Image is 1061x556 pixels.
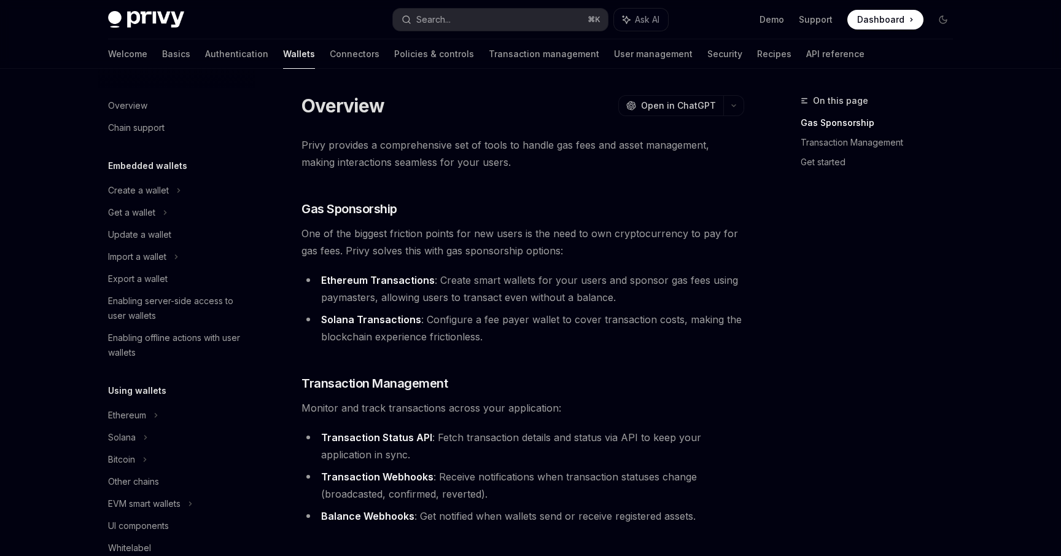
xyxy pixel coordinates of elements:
[108,541,151,555] div: Whitelabel
[801,133,963,152] a: Transaction Management
[857,14,904,26] span: Dashboard
[813,93,868,108] span: On this page
[301,468,744,503] li: : Receive notifications when transaction statuses change (broadcasted, confirmed, reverted).
[394,39,474,69] a: Policies & controls
[162,39,190,69] a: Basics
[614,9,668,31] button: Ask AI
[757,39,791,69] a: Recipes
[641,100,716,112] span: Open in ChatGPT
[806,39,865,69] a: API reference
[321,471,433,483] strong: Transaction Webhooks
[301,429,744,463] li: : Fetch transaction details and status via API to keep your application in sync.
[108,519,169,533] div: UI components
[301,136,744,171] span: Privy provides a comprehensive set of tools to handle gas fees and asset management, making inter...
[321,510,414,522] strong: Balance Webhooks
[108,452,135,467] div: Bitcoin
[108,331,248,360] div: Enabling offline actions with user wallets
[108,159,187,173] h5: Embedded wallets
[799,14,833,26] a: Support
[108,383,166,398] h5: Using wallets
[301,272,744,306] li: : Create smart wallets for your users and sponsor gas fees using paymasters, allowing users to tr...
[98,117,255,139] a: Chain support
[301,200,397,217] span: Gas Sponsorship
[801,113,963,133] a: Gas Sponsorship
[108,183,169,198] div: Create a wallet
[98,268,255,290] a: Export a wallet
[614,39,693,69] a: User management
[635,14,659,26] span: Ask AI
[321,274,435,286] strong: Ethereum Transactions
[393,9,608,31] button: Search...⌘K
[108,120,165,135] div: Chain support
[108,430,136,445] div: Solana
[98,515,255,537] a: UI components
[760,14,784,26] a: Demo
[108,227,171,242] div: Update a wallet
[301,507,744,525] li: : Get notified when wallets send or receive registered assets.
[847,10,923,29] a: Dashboard
[933,10,953,29] button: Toggle dark mode
[283,39,315,69] a: Wallets
[321,313,421,326] strong: Solana Transactions
[330,39,379,69] a: Connectors
[301,225,744,259] span: One of the biggest friction points for new users is the need to own cryptocurrency to pay for gas...
[108,205,155,220] div: Get a wallet
[108,39,147,69] a: Welcome
[489,39,599,69] a: Transaction management
[98,290,255,327] a: Enabling server-side access to user wallets
[321,431,432,444] strong: Transaction Status API
[98,95,255,117] a: Overview
[98,224,255,246] a: Update a wallet
[801,152,963,172] a: Get started
[301,95,384,117] h1: Overview
[618,95,723,116] button: Open in ChatGPT
[108,474,159,489] div: Other chains
[108,294,248,323] div: Enabling server-side access to user wallets
[108,11,184,28] img: dark logo
[98,327,255,364] a: Enabling offline actions with user wallets
[98,471,255,493] a: Other chains
[707,39,742,69] a: Security
[108,249,166,264] div: Import a wallet
[108,98,147,113] div: Overview
[205,39,268,69] a: Authentication
[108,408,146,423] div: Ethereum
[108,496,181,511] div: EVM smart wallets
[416,12,451,27] div: Search...
[588,15,600,25] span: ⌘ K
[301,399,744,417] span: Monitor and track transactions across your application:
[301,375,448,392] span: Transaction Management
[301,311,744,345] li: : Configure a fee payer wallet to cover transaction costs, making the blockchain experience frict...
[108,272,168,286] div: Export a wallet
